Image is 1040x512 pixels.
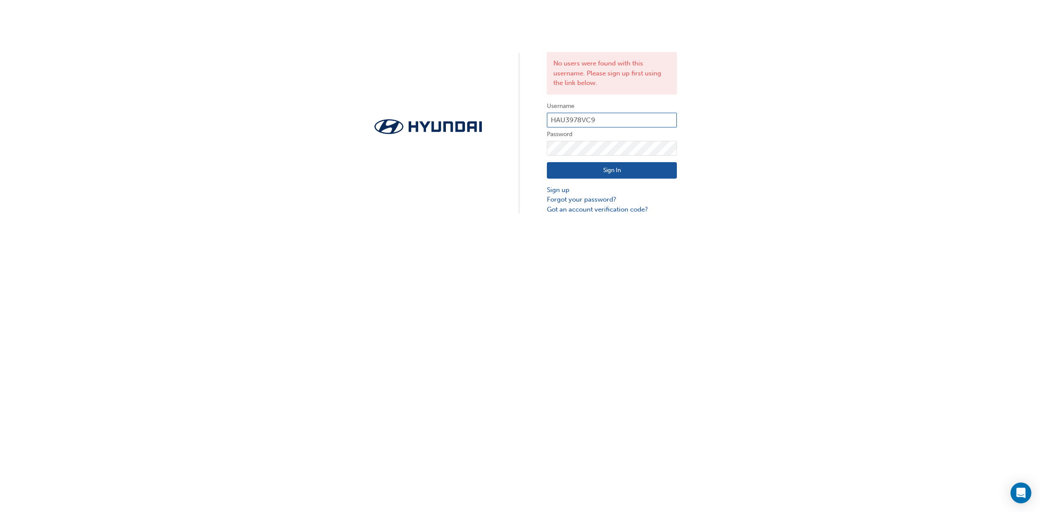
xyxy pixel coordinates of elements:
a: Forgot your password? [547,195,677,205]
input: Username [547,113,677,127]
img: Trak [363,117,493,137]
div: No users were found with this username. Please sign up first using the link below. [547,52,677,95]
a: Got an account verification code? [547,205,677,215]
button: Sign In [547,162,677,179]
label: Username [547,101,677,111]
a: Sign up [547,185,677,195]
label: Password [547,129,677,140]
div: Open Intercom Messenger [1011,483,1031,503]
